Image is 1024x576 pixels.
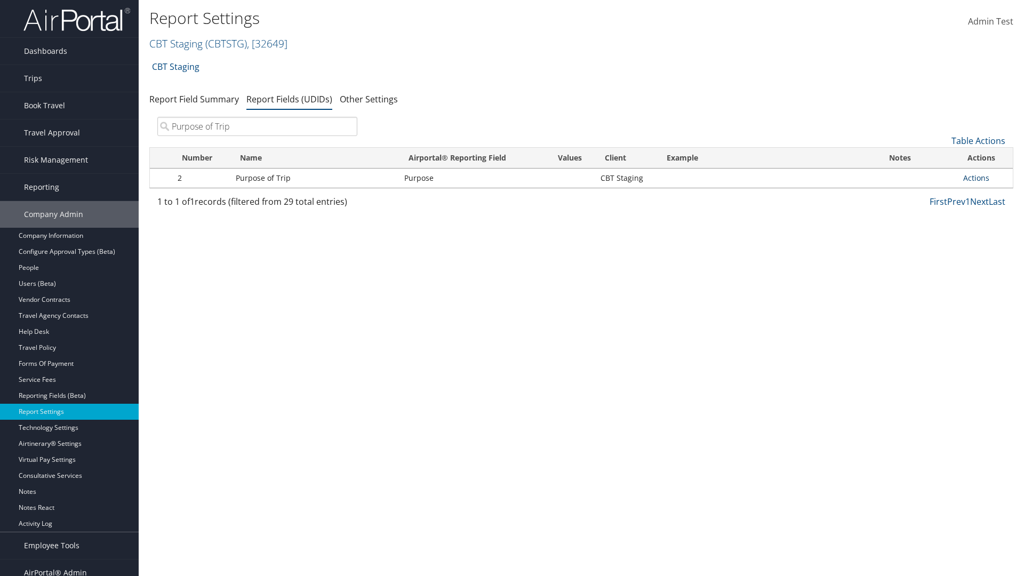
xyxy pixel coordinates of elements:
[230,169,399,188] td: Purpose of Trip
[968,5,1013,38] a: Admin Test
[23,7,130,32] img: airportal-logo.png
[24,119,80,146] span: Travel Approval
[246,93,332,105] a: Report Fields (UDIDs)
[247,36,287,51] span: , [ 32649 ]
[230,148,399,169] th: Name
[152,56,199,77] a: CBT Staging
[399,148,545,169] th: Airportal&reg; Reporting Field
[150,148,172,169] th: : activate to sort column descending
[24,65,42,92] span: Trips
[970,196,989,207] a: Next
[545,148,595,169] th: Values
[963,173,989,183] a: Actions
[149,36,287,51] a: CBT Staging
[24,174,59,201] span: Reporting
[24,147,88,173] span: Risk Management
[879,148,958,169] th: Notes
[595,169,658,188] td: CBT Staging
[172,148,230,169] th: Number
[657,148,879,169] th: Example
[968,15,1013,27] span: Admin Test
[149,93,239,105] a: Report Field Summary
[965,196,970,207] a: 1
[149,7,725,29] h1: Report Settings
[930,196,947,207] a: First
[340,93,398,105] a: Other Settings
[595,148,658,169] th: Client
[157,195,357,213] div: 1 to 1 of records (filtered from 29 total entries)
[172,169,230,188] td: 2
[989,196,1005,207] a: Last
[157,117,357,136] input: Search
[24,201,83,228] span: Company Admin
[205,36,247,51] span: ( CBTSTG )
[399,169,545,188] td: Purpose
[24,532,79,559] span: Employee Tools
[24,38,67,65] span: Dashboards
[24,92,65,119] span: Book Travel
[958,148,1013,169] th: Actions
[190,196,195,207] span: 1
[947,196,965,207] a: Prev
[951,135,1005,147] a: Table Actions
